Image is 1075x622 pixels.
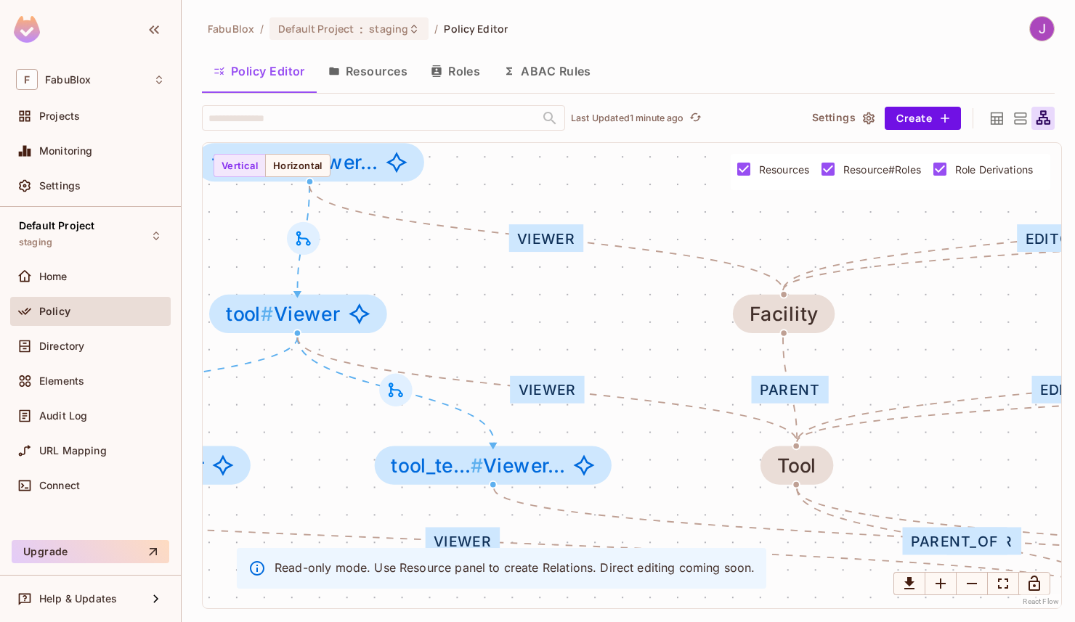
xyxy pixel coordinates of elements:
[212,152,378,173] span: Viewer...
[265,154,330,177] button: Horizontal
[283,150,296,173] span: #
[1018,572,1050,595] button: Lock Graph
[260,22,264,36] li: /
[783,337,797,442] g: Edge from facility to tool
[987,572,1019,595] button: Fit View
[39,180,81,192] span: Settings
[759,163,809,176] span: Resources
[212,150,296,173] span: facilit...
[751,376,828,404] div: parent
[733,295,835,333] span: facility
[14,16,40,43] img: SReyMgAAAABJRU5ErkJggg==
[777,454,816,476] div: Tool
[689,111,702,126] span: refresh
[39,375,84,387] span: Elements
[39,340,84,352] span: Directory
[39,593,117,605] span: Help & Updates
[44,446,251,485] span: process#processEditor
[39,410,87,422] span: Audit Log
[684,110,705,127] span: Click to refresh data
[925,572,957,595] button: Zoom In
[369,22,408,36] span: staging
[39,271,68,282] span: Home
[226,301,274,324] span: tool
[39,110,80,122] span: Projects
[309,186,783,290] g: Edge from facility#facilityViewer to facility
[391,454,564,476] span: Viewer...
[275,560,755,576] p: Read-only mode. Use Resource panel to create Relations. Direct editing coming soon.
[760,446,833,485] span: tool
[806,107,879,130] button: Settings
[471,453,483,476] span: #
[19,237,52,248] span: staging
[955,163,1033,176] span: Role Derivations
[375,446,612,485] span: tool_template#toolTemplateViewer
[750,303,819,324] div: Facility
[39,480,80,491] span: Connect
[419,53,492,89] button: Roles
[444,22,508,36] span: Policy Editor
[434,22,438,36] li: /
[261,301,273,324] span: #
[843,163,921,176] span: Resource#Roles
[687,110,705,127] button: refresh
[885,107,961,130] button: Create
[1023,597,1059,605] a: React Flow attribution
[195,143,424,181] span: facility#facilityViewer
[510,376,584,404] div: Viewer
[893,572,1050,595] div: Small button group
[492,53,603,89] button: ABAC Rules
[208,22,254,36] span: the active workspace
[956,572,988,595] button: Zoom Out
[903,528,1007,555] div: parent_of
[359,23,364,35] span: :
[278,22,354,36] span: Default Project
[214,154,266,177] button: Vertical
[39,445,107,457] span: URL Mapping
[202,53,317,89] button: Policy Editor
[893,572,925,595] button: Download graph as image
[426,528,500,555] div: Viewer
[298,337,798,442] g: Edge from tool#toolViewer to tool
[317,53,419,89] button: Resources
[16,69,38,90] span: F
[391,453,482,476] span: tool_te...
[39,145,93,157] span: Monitoring
[45,74,91,86] span: Workspace: FabuBlox
[214,154,330,177] div: Small button group
[1030,17,1054,41] img: Jack Muller
[12,540,169,563] button: Upgrade
[947,528,1021,555] div: Viewer
[39,306,70,317] span: Policy
[509,224,583,252] div: Viewer
[226,303,340,324] span: Viewer
[19,220,94,232] span: Default Project
[60,454,204,476] span: Editor
[571,112,684,124] p: Last Updated 1 minute ago
[209,295,386,333] span: tool#toolViewer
